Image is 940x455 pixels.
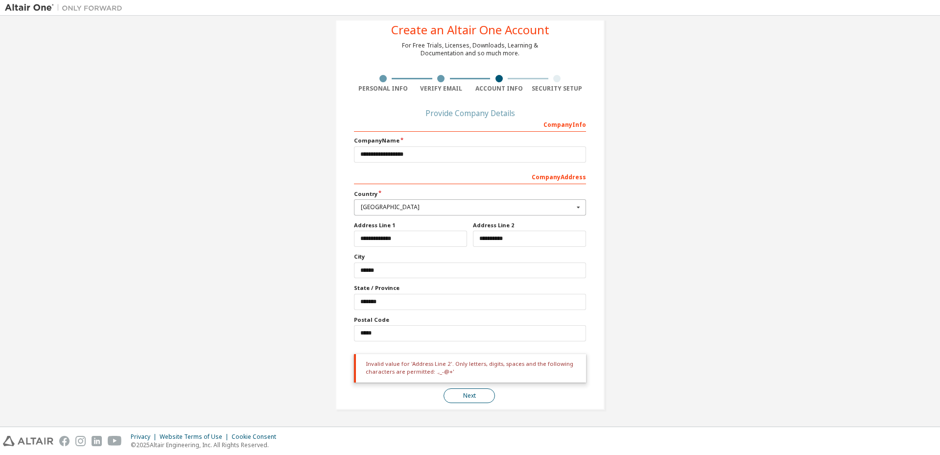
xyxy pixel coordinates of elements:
[59,436,70,446] img: facebook.svg
[354,110,586,116] div: Provide Company Details
[354,190,586,198] label: Country
[473,221,586,229] label: Address Line 2
[3,436,53,446] img: altair_logo.svg
[354,168,586,184] div: Company Address
[402,42,538,57] div: For Free Trials, Licenses, Downloads, Learning & Documentation and so much more.
[354,116,586,132] div: Company Info
[412,85,470,93] div: Verify Email
[354,253,586,261] label: City
[160,433,232,441] div: Website Terms of Use
[354,221,467,229] label: Address Line 1
[354,316,586,324] label: Postal Code
[75,436,86,446] img: instagram.svg
[354,85,412,93] div: Personal Info
[354,284,586,292] label: State / Province
[108,436,122,446] img: youtube.svg
[232,433,282,441] div: Cookie Consent
[92,436,102,446] img: linkedin.svg
[391,24,549,36] div: Create an Altair One Account
[5,3,127,13] img: Altair One
[361,204,574,210] div: [GEOGRAPHIC_DATA]
[131,433,160,441] div: Privacy
[354,137,586,144] label: Company Name
[528,85,587,93] div: Security Setup
[354,354,586,383] div: Invalid value for 'Address Line 2'. Only letters, digits, spaces and the following characters are...
[444,388,495,403] button: Next
[470,85,528,93] div: Account Info
[131,441,282,449] p: © 2025 Altair Engineering, Inc. All Rights Reserved.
